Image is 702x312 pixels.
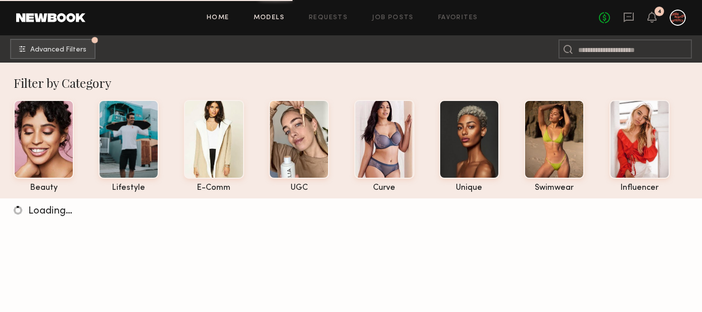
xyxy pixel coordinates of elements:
div: Filter by Category [14,75,698,91]
div: curve [354,184,414,192]
div: unique [439,184,499,192]
a: Favorites [438,15,478,21]
div: influencer [610,184,670,192]
div: UGC [269,184,329,192]
a: Home [207,15,229,21]
div: beauty [14,184,74,192]
span: Loading… [28,206,72,216]
a: Models [254,15,285,21]
a: Requests [309,15,348,21]
span: Advanced Filters [30,46,86,54]
div: lifestyle [99,184,159,192]
div: 4 [658,9,662,15]
div: swimwear [524,184,584,192]
button: Advanced Filters [10,39,96,59]
a: Job Posts [372,15,414,21]
div: e-comm [184,184,244,192]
